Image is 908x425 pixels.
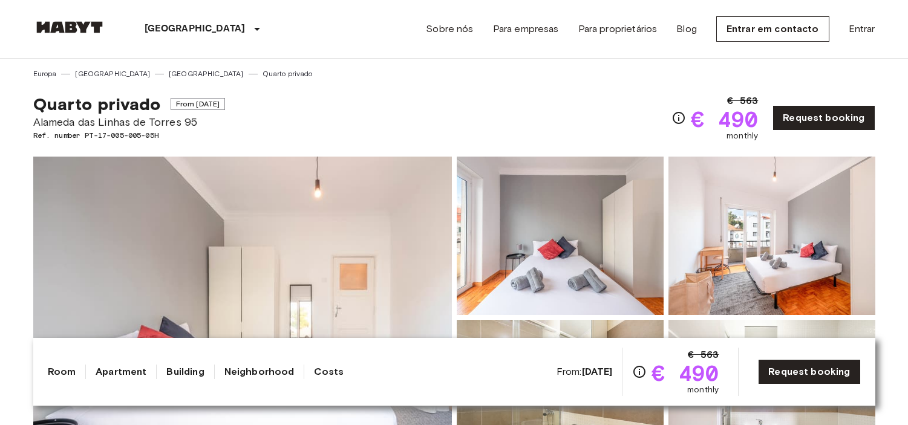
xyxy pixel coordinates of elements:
[772,105,875,131] a: Request booking
[557,365,613,378] span: From:
[426,22,473,36] a: Sobre nós
[75,68,150,79] a: [GEOGRAPHIC_DATA]
[727,130,758,142] span: monthly
[676,22,697,36] a: Blog
[578,22,658,36] a: Para proprietários
[716,16,829,42] a: Entrar em contacto
[849,22,875,36] a: Entrar
[457,157,664,315] img: Picture of unit PT-17-005-005-05H
[632,365,647,379] svg: Check cost overview for full price breakdown. Please note that discounts apply to new joiners onl...
[263,68,313,79] a: Quarto privado
[166,365,204,379] a: Building
[688,348,719,362] span: € 563
[33,21,106,33] img: Habyt
[33,94,161,114] span: Quarto privado
[145,22,246,36] p: [GEOGRAPHIC_DATA]
[48,365,76,379] a: Room
[96,365,146,379] a: Apartment
[582,366,613,377] b: [DATE]
[758,359,860,384] a: Request booking
[691,108,758,130] span: € 490
[169,68,244,79] a: [GEOGRAPHIC_DATA]
[171,98,226,110] span: From [DATE]
[671,111,686,125] svg: Check cost overview for full price breakdown. Please note that discounts apply to new joiners onl...
[687,384,719,396] span: monthly
[727,94,758,108] span: € 563
[668,157,875,315] img: Picture of unit PT-17-005-005-05H
[493,22,559,36] a: Para empresas
[33,130,226,141] span: Ref. number PT-17-005-005-05H
[33,68,57,79] a: Europa
[652,362,719,384] span: € 490
[224,365,295,379] a: Neighborhood
[33,114,226,130] span: Alameda das Linhas de Torres 95
[314,365,344,379] a: Costs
